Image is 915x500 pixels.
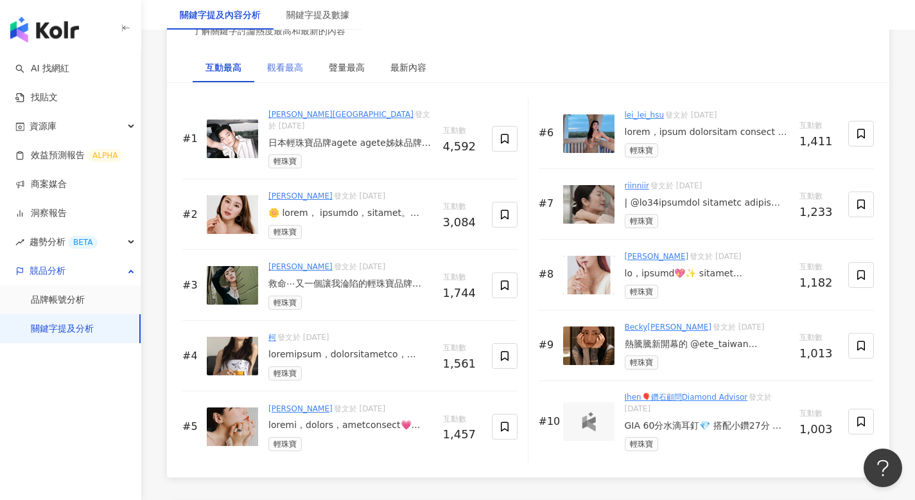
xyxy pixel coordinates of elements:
[625,323,712,332] a: Becky[PERSON_NAME]
[443,342,482,355] span: 互動數
[539,338,558,352] div: #9
[625,355,658,370] span: 輕珠寶
[576,412,602,431] img: logo
[539,126,558,140] div: #6
[15,149,123,162] a: 效益預測報告ALPHA
[15,238,24,247] span: rise
[286,8,349,22] div: 關鍵字提及數據
[207,266,258,305] img: post-image
[268,207,433,220] div: 🌼 lorem， ipsumdo，sitamet。 cons、adip， elitseddoeiu。 tempo Incidi Ut labor， etdolor，magnaal， enimad...
[182,420,202,434] div: #5
[443,125,482,138] span: 互動數
[690,252,741,261] span: 發文於 [DATE]
[268,366,302,380] span: 輕珠寶
[30,256,65,285] span: 競品分析
[182,349,202,363] div: #4
[329,60,365,75] div: 聲量最高
[268,110,414,119] a: [PERSON_NAME][GEOGRAPHIC_DATA]
[182,278,202,292] div: #3
[207,195,258,234] img: post-image
[68,236,98,249] div: BETA
[268,278,433,290] div: 救命⋯又一個讓我淪陷的輕珠寶品牌 @ete_taiwan 之前路過櫃上都會覺得琳琅滿目不知道從哪看起 這次店上的造型師幫我搭了一套整個大愛上🥹 以往聽到輕珠寶品牌都會覺得比較成熟或優雅 ete這...
[182,132,202,146] div: #1
[207,407,258,446] img: post-image
[31,323,94,335] a: 關鍵字提及分析
[30,112,57,141] span: 資源庫
[799,276,838,289] div: 1,182
[799,120,838,132] span: 互動數
[539,197,558,211] div: #7
[799,206,838,219] div: 1,233
[799,135,838,148] div: 1,411
[713,323,764,332] span: 發文於 [DATE]
[15,62,69,75] a: searchAI 找網紅
[443,271,482,284] span: 互動數
[182,208,202,222] div: #2
[268,404,333,413] a: [PERSON_NAME]
[625,285,658,299] span: 輕珠寶
[334,262,385,271] span: 發文於 [DATE]
[277,333,329,342] span: 發文於 [DATE]
[625,214,658,228] span: 輕珠寶
[15,178,67,191] a: 商案媒合
[625,393,772,413] span: 發文於 [DATE]
[180,8,261,22] div: 關鍵字提及內容分析
[625,420,790,433] div: GIA 60分水滴耳釘💎 搭配小鑽27分 滿鑽圍鑲💜 日常通勤或者重要場合都超合適～ 瞬間提升氣質‼️ Line官方：@751tljeu ✅ GIA認證證書 ✅18K金、鉑金材質 ✅高效率訂製天...
[443,428,482,441] div: 1,457
[390,60,426,75] div: 最新內容
[268,348,433,361] div: loremipsum，dolorsitametco，adipis，elitseddo eiusmodtem @inc_utlabo etdoloremagnaal，enimadminimveni...
[625,338,790,351] div: 熱騰騰新開幕的 @ete_taiwan [GEOGRAPHIC_DATA]門市❤️‍🔥 購物狂魔我一定要搶先來逛逛的吧 這次一進LaLaport門市被美到了 是ete一貫的簡約優雅風格 牆面上多...
[799,190,838,203] span: 互動數
[539,415,558,429] div: #10
[205,60,241,75] div: 互動最高
[267,60,303,75] div: 觀看最高
[268,296,302,310] span: 輕珠寶
[625,181,649,190] a: riinniir
[207,337,258,375] img: post-image
[665,111,717,120] span: 發文於 [DATE]
[563,114,614,153] img: post-image
[268,192,333,201] a: [PERSON_NAME]
[268,333,276,342] a: 柯
[30,228,98,256] span: 趨勢分析
[625,393,748,402] a: Jhen🎈鑽石顧問Diamond Advisor
[625,267,790,280] div: lo，ipsumd💖✨ sitamet consecteturadIPIS ELITSEDdo eiusmodtemp incididuntu！🥰 laborEETD MAGNAALiquae🌙...
[799,347,838,360] div: 1,013
[268,110,430,130] span: 發文於 [DATE]
[268,137,433,150] div: 日本輕珠寶品牌agete agete姊妹品牌 Nojess 推出的 Tiny Toy Charm 項鍊系列，靈感來自童趣世界！ - 雖然離開童年非常久，但始終還是保持童心，看到童趣系列都會非常興...
[443,413,482,426] span: 互動數
[563,185,614,224] img: post-image
[268,437,302,451] span: 輕珠寶
[443,216,482,229] div: 3,084
[650,181,702,190] span: 發文於 [DATE]
[563,326,614,365] img: post-image
[193,25,404,38] div: 了解關鍵字討論熱度最高和最新的內容
[443,357,482,370] div: 1,561
[625,437,658,451] span: 輕珠寶
[625,252,689,261] a: [PERSON_NAME]
[15,207,67,220] a: 洞察報告
[15,91,58,104] a: 找貼文
[268,154,302,168] span: 輕珠寶
[31,294,85,307] a: 品牌帳號分析
[10,17,79,42] img: logo
[563,256,614,294] img: post-image
[268,419,433,432] div: loremi，dolors，ametconsect💗 adipi，elitsedd～ eiusmodtem🫧in @ut_laboreetdolor_magnaa enimad｜minimven...
[443,140,482,153] div: 4,592
[799,261,838,274] span: 互動數
[207,120,258,158] img: post-image
[539,267,558,281] div: #8
[625,126,790,139] div: lorem，ipsum dolorsitam consect ｜adipi 🔗 ELitsed，doeiusmodte😻 incid://utla4.etd/MAgnA aliquaenimad...
[334,192,385,201] span: 發文於 [DATE]
[799,423,838,436] div: 1,003
[799,332,838,344] span: 互動數
[268,262,333,271] a: [PERSON_NAME]
[334,404,385,413] span: 發文於 [DATE]
[625,111,665,120] a: lei_lei_hsu
[268,225,302,239] span: 輕珠寶
[864,449,902,487] iframe: Help Scout Beacon - Open
[443,201,482,213] span: 互動數
[799,407,838,420] span: 互動數
[625,143,658,157] span: 輕珠寶
[443,287,482,299] div: 1,744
